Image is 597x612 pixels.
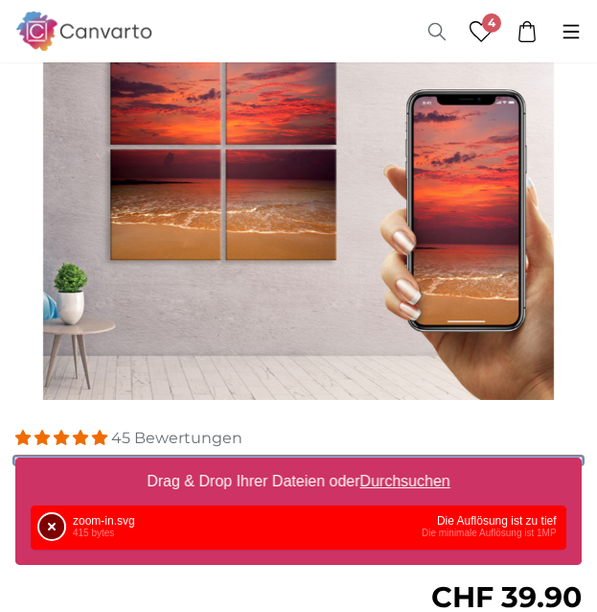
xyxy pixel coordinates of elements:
[139,462,458,501] label: Drag & Drop Ihrer Dateien oder
[482,13,501,33] span: 4
[15,16,582,400] img: personalised-canvas-print
[15,12,153,51] img: Canvarto
[360,473,450,489] u: Durchsuchen
[111,429,242,447] span: 45 Bewertungen
[15,16,582,400] div: 1 of 1
[15,429,111,447] span: 4.93 stars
